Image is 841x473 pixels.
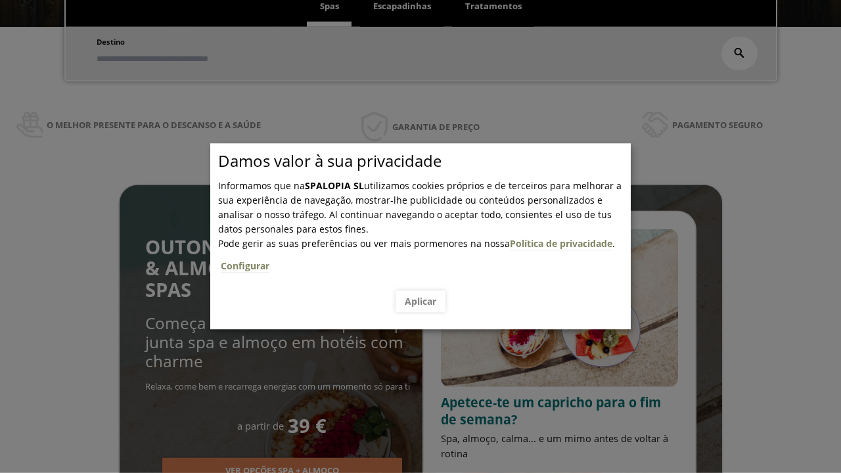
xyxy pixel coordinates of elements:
button: Aplicar [396,290,445,312]
p: Damos valor à sua privacidade [218,154,631,168]
span: Pode gerir as suas preferências ou ver mais pormenores na nossa [218,237,510,250]
a: Política de privacidade [510,237,612,250]
b: SPALOPIA SL [305,179,364,192]
span: Informamos que na utilizamos cookies próprios e de terceiros para melhorar a sua experiência de n... [218,179,622,235]
span: . [218,237,631,281]
a: Configurar [221,259,269,273]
